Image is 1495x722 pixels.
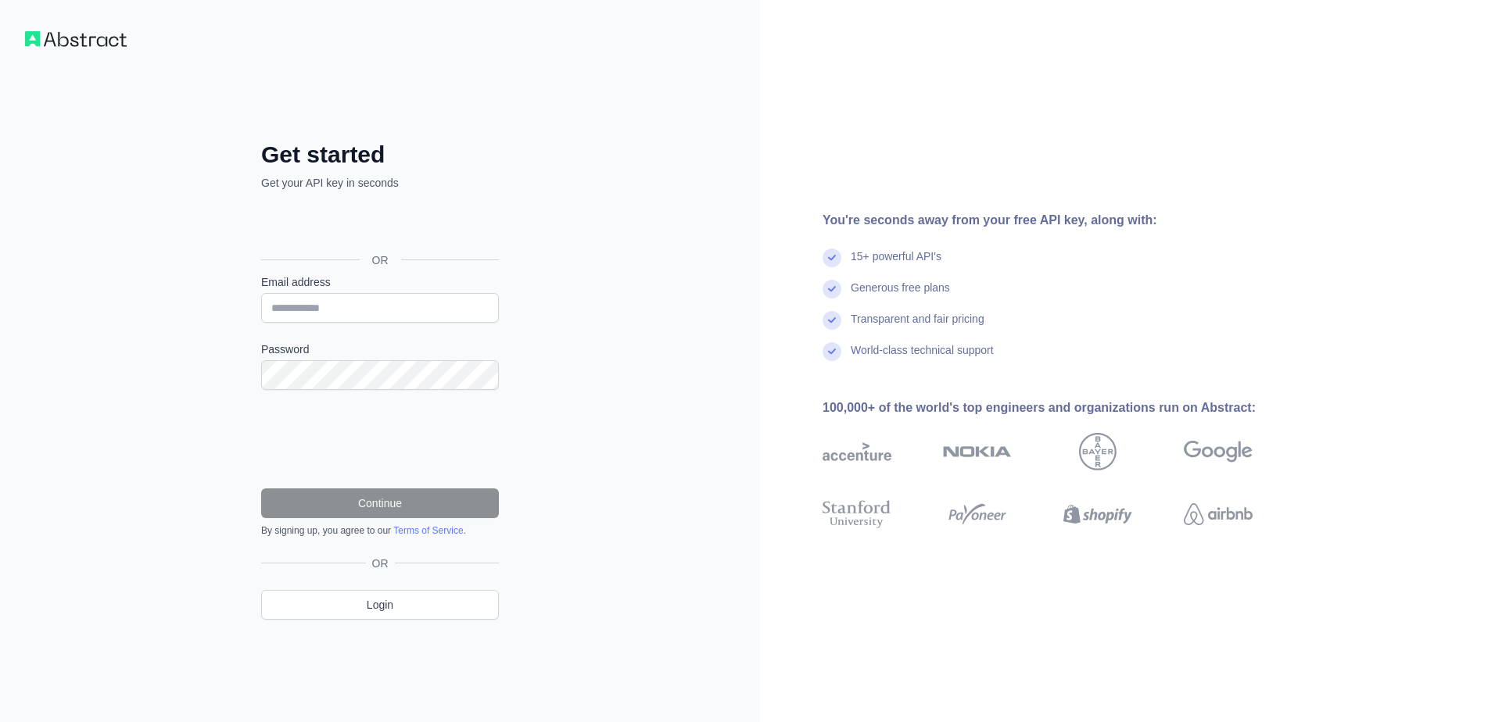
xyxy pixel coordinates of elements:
img: airbnb [1184,497,1253,531]
img: nokia [943,433,1012,470]
img: check mark [823,248,841,267]
div: 100,000+ of the world's top engineers and organizations run on Abstract: [823,399,1303,417]
img: google [1184,433,1253,470]
img: Workflow [25,31,127,47]
img: stanford university [823,497,891,531]
img: check mark [823,280,841,298]
div: You're seconds away from your free API key, along with: [823,211,1303,230]
div: World-class technical support [851,342,994,374]
button: Continue [261,488,499,518]
div: Generous free plans [851,280,950,311]
iframe: Sign in with Google Button [253,208,504,242]
h2: Get started [261,141,499,169]
img: accenture [823,433,891,470]
iframe: reCAPTCHA [261,409,499,470]
a: Terms of Service [393,525,463,536]
label: Password [261,341,499,357]
img: check mark [823,342,841,361]
img: payoneer [943,497,1012,531]
span: OR [366,556,395,571]
a: Login [261,590,499,620]
span: OR [360,252,401,268]
div: 15+ powerful API's [851,248,941,280]
p: Get your API key in seconds [261,175,499,191]
div: By signing up, you agree to our . [261,524,499,537]
img: bayer [1079,433,1117,470]
img: check mark [823,311,841,330]
label: Email address [261,274,499,290]
div: Transparent and fair pricing [851,311,984,342]
img: shopify [1063,497,1132,531]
